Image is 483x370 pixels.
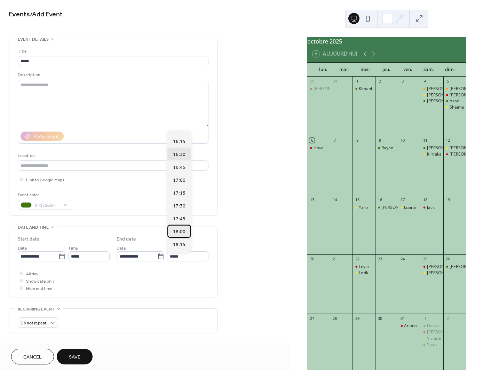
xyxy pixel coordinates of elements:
div: [PERSON_NAME] [314,86,346,92]
div: 29 [309,79,315,84]
div: [PERSON_NAME] [450,92,482,98]
div: Darko [421,323,443,329]
div: Cristina [421,145,443,151]
div: [PERSON_NAME] [427,270,460,276]
div: 15 [355,197,360,202]
div: 1 [355,79,360,84]
div: 2 [445,316,451,321]
div: Lorik [359,270,368,276]
div: Daniela [443,151,466,157]
span: Cancel [23,354,42,361]
div: [PERSON_NAME] [450,151,482,157]
div: Elizabeth [421,264,443,270]
div: [PERSON_NAME] [450,145,482,151]
div: 24 [400,257,405,262]
div: 6 [309,138,315,143]
div: mer. [355,63,376,77]
div: Event color [18,191,70,199]
div: [PERSON_NAME] [427,264,460,270]
span: Event image [18,341,45,349]
div: Kimani [359,86,372,92]
div: lun. [313,63,334,77]
div: 27 [309,316,315,321]
div: [PERSON_NAME] [450,264,482,270]
div: 12 [445,138,451,143]
span: Date [117,245,126,252]
a: Events [9,8,30,21]
div: Matteo [421,270,443,276]
span: Do not repeat [21,319,47,327]
div: Enzo [307,86,330,92]
div: 25 [423,257,428,262]
div: Jack [421,205,443,211]
div: Asad [443,98,466,104]
div: 18 [423,197,428,202]
div: 26 [445,257,451,262]
div: 16 [377,197,382,202]
div: Hava [307,145,330,151]
span: Date and time [18,224,49,231]
div: Kirthika [421,151,443,157]
button: Save [57,349,93,364]
div: 14 [332,197,337,202]
div: 31 [400,316,405,321]
div: Asad [450,98,459,104]
span: 16:30 [173,151,185,158]
div: Shaima [443,104,466,110]
div: Darko [427,323,439,329]
div: End date [117,236,136,243]
div: 11 [423,138,428,143]
div: 8 [355,138,360,143]
div: Yaro [359,205,368,211]
div: Nolan [421,329,443,335]
div: Aissatou [443,92,466,98]
div: Description [18,71,207,79]
span: Time [167,245,177,252]
div: Luana [398,205,420,211]
div: Viviana [443,264,466,270]
div: Start date [18,236,39,243]
span: 16:45 [173,164,185,171]
span: Event details [18,36,49,43]
span: Link to Google Maps [26,176,64,184]
div: 7 [332,138,337,143]
div: Ariana [398,323,420,329]
div: Kimani [353,86,375,92]
div: Shaima [450,104,464,110]
div: 13 [309,197,315,202]
div: Luana [404,205,416,211]
div: 30 [332,79,337,84]
span: 18:15 [173,241,185,249]
div: [PERSON_NAME] [427,98,460,104]
span: #417505FF [34,202,60,209]
div: 19 [445,197,451,202]
span: 16:15 [173,138,185,145]
span: Time [68,245,78,252]
div: Hava [314,145,324,151]
div: 23 [377,257,382,262]
div: 3 [400,79,405,84]
div: 5 [445,79,451,84]
div: sam. [418,63,440,77]
div: Ariana [404,323,417,329]
div: Kirthika [427,151,442,157]
span: Hide end time [26,285,53,292]
span: 18:00 [173,228,185,236]
div: Title [18,48,207,55]
div: Viviane [427,336,441,341]
span: Date [18,245,27,252]
div: Björn [443,145,466,151]
span: 17:30 [173,203,185,210]
div: Leyla [353,264,375,270]
span: All day [26,270,38,278]
div: Rayan [381,145,393,151]
div: 17 [400,197,405,202]
div: Leyla [359,264,369,270]
span: Save [69,354,80,361]
div: [PERSON_NAME] [381,205,414,211]
div: [PERSON_NAME] [427,92,460,98]
div: 22 [355,257,360,262]
div: 1 [423,316,428,321]
button: Cancel [11,349,54,364]
div: Yaro [353,205,375,211]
